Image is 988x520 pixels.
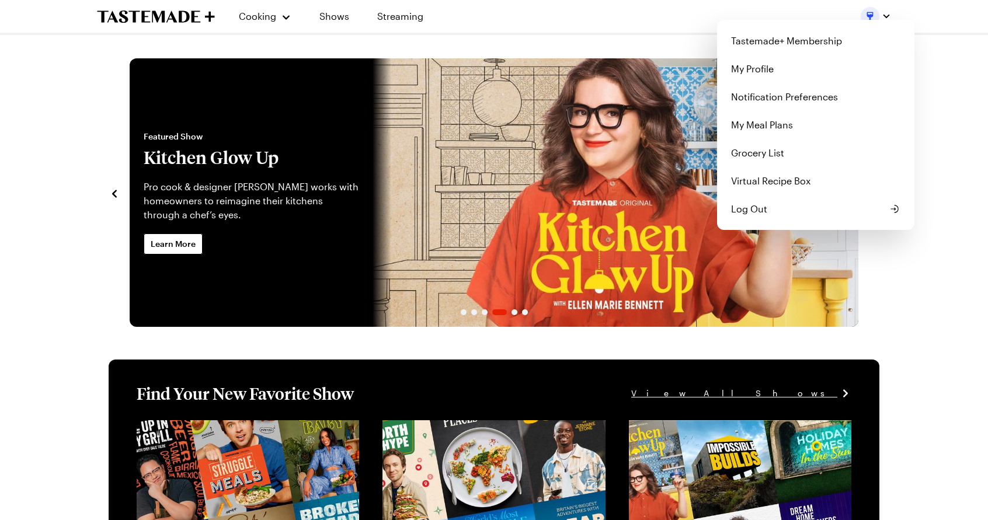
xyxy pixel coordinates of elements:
[492,309,507,315] span: Go to slide 4
[471,309,477,315] span: Go to slide 2
[724,27,907,55] a: Tastemade+ Membership
[144,180,359,222] p: Pro cook & designer [PERSON_NAME] works with homeowners to reimagine their kitchens through a che...
[631,387,837,400] span: View All Shows
[861,7,879,26] img: Profile picture
[382,421,542,432] a: View full content for [object Object]
[724,55,907,83] a: My Profile
[151,238,196,250] span: Learn More
[731,202,767,216] span: Log Out
[861,7,891,26] button: Profile picture
[717,20,914,230] div: Profile picture
[144,147,359,168] h2: Kitchen Glow Up
[130,58,858,327] div: 4 / 6
[238,2,291,30] button: Cooking
[239,11,276,22] span: Cooking
[629,421,788,432] a: View full content for [object Object]
[724,83,907,111] a: Notification Preferences
[109,186,120,200] button: navigate to previous item
[512,309,517,315] span: Go to slide 5
[137,383,354,404] h1: Find Your New Favorite Show
[631,387,851,400] a: View All Shows
[482,309,488,315] span: Go to slide 3
[461,309,467,315] span: Go to slide 1
[724,139,907,167] a: Grocery List
[97,10,215,23] a: To Tastemade Home Page
[522,309,528,315] span: Go to slide 6
[724,167,907,195] a: Virtual Recipe Box
[137,421,296,432] a: View full content for [object Object]
[144,233,203,254] a: Learn More
[724,111,907,139] a: My Meal Plans
[144,131,359,142] span: Featured Show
